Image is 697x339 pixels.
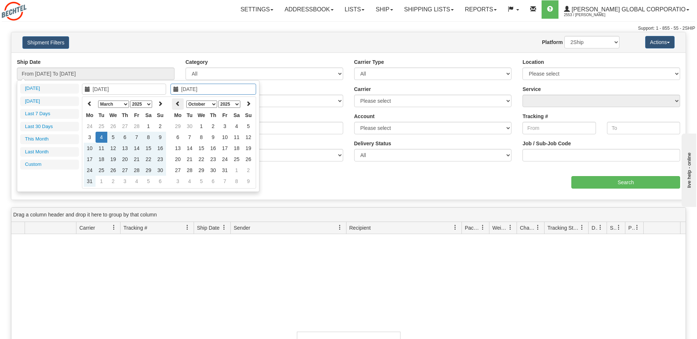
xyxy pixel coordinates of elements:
th: Fr [131,110,143,121]
a: Lists [339,0,370,19]
th: Sa [143,110,154,121]
td: 2 [154,121,166,132]
span: Carrier [79,224,95,232]
a: Shipping lists [399,0,459,19]
td: 16 [207,143,219,154]
th: Sa [231,110,242,121]
a: Carrier filter column settings [108,221,120,234]
td: 27 [119,165,131,176]
td: 16 [154,143,166,154]
td: 23 [207,154,219,165]
button: Shipment Filters [22,36,69,49]
th: Tu [184,110,195,121]
span: [PERSON_NAME] Global Corporatio [570,6,686,12]
td: 28 [131,121,143,132]
td: 20 [172,154,184,165]
td: 22 [143,154,154,165]
td: 3 [119,176,131,187]
th: Su [242,110,254,121]
label: Category [186,58,208,66]
td: 2 [207,121,219,132]
li: [DATE] [20,84,79,94]
label: Delivery Status [354,140,391,147]
td: 4 [96,132,107,143]
a: Pickup Status filter column settings [631,221,643,234]
td: 7 [184,132,195,143]
td: 2 [107,176,119,187]
label: Job / Sub-Job Code [522,140,571,147]
td: 1 [143,121,154,132]
td: 8 [195,132,207,143]
td: 1 [195,121,207,132]
button: Actions [645,36,675,48]
td: 8 [143,132,154,143]
a: [PERSON_NAME] Global Corporatio 2553 / [PERSON_NAME] [558,0,695,19]
div: grid grouping header [11,208,686,222]
li: [DATE] [20,96,79,106]
th: We [195,110,207,121]
td: 20 [119,154,131,165]
th: Su [154,110,166,121]
td: 3 [84,132,96,143]
td: 25 [231,154,242,165]
td: 5 [107,132,119,143]
span: Ship Date [197,224,219,232]
td: 7 [131,132,143,143]
span: Tracking Status [547,224,579,232]
input: To [607,122,680,134]
td: 17 [219,143,231,154]
label: Location [522,58,544,66]
td: 29 [195,165,207,176]
td: 5 [195,176,207,187]
span: Recipient [349,224,371,232]
span: Packages [465,224,480,232]
td: 13 [172,143,184,154]
li: Last 7 Days [20,109,79,119]
td: 1 [96,176,107,187]
a: Tracking # filter column settings [181,221,194,234]
td: 14 [184,143,195,154]
td: 9 [242,176,254,187]
td: 26 [107,121,119,132]
td: 6 [172,132,184,143]
span: Sender [234,224,250,232]
li: This Month [20,134,79,144]
td: 4 [231,121,242,132]
td: 7 [219,176,231,187]
td: 3 [172,176,184,187]
td: 2 [242,165,254,176]
td: 4 [131,176,143,187]
td: 18 [96,154,107,165]
td: 11 [96,143,107,154]
li: Custom [20,160,79,169]
td: 6 [207,176,219,187]
td: 19 [107,154,119,165]
td: 28 [184,165,195,176]
span: Charge [520,224,535,232]
a: Recipient filter column settings [449,221,461,234]
a: Delivery Status filter column settings [594,221,607,234]
th: Th [119,110,131,121]
td: 27 [172,165,184,176]
td: 1 [231,165,242,176]
a: Sender filter column settings [334,221,346,234]
td: 31 [219,165,231,176]
th: Fr [219,110,231,121]
div: Support: 1 - 855 - 55 - 2SHIP [2,25,695,32]
span: Pickup Status [628,224,635,232]
td: 6 [119,132,131,143]
td: 15 [143,143,154,154]
td: 3 [219,121,231,132]
a: Weight filter column settings [504,221,517,234]
td: 29 [172,121,184,132]
label: Tracking # [522,113,548,120]
td: 26 [107,165,119,176]
td: 11 [231,132,242,143]
span: Shipment Issues [610,224,616,232]
td: 24 [84,121,96,132]
td: 18 [231,143,242,154]
td: 19 [242,143,254,154]
a: Addressbook [279,0,339,19]
td: 30 [184,121,195,132]
div: live help - online [6,6,68,12]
